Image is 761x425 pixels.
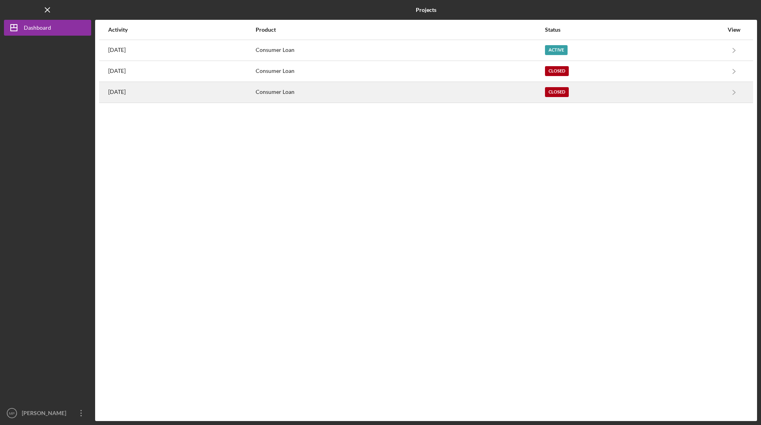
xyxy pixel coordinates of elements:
[108,89,126,95] time: 2024-11-25 22:26
[24,20,51,38] div: Dashboard
[545,87,569,97] div: Closed
[256,61,544,81] div: Consumer Loan
[416,7,436,13] b: Projects
[4,405,91,421] button: MP[PERSON_NAME]
[108,68,126,74] time: 2025-01-27 19:43
[4,20,91,36] button: Dashboard
[20,405,71,423] div: [PERSON_NAME]
[108,47,126,53] time: 2025-09-01 19:03
[256,82,544,102] div: Consumer Loan
[108,27,255,33] div: Activity
[256,40,544,60] div: Consumer Loan
[724,27,744,33] div: View
[256,27,544,33] div: Product
[545,66,569,76] div: Closed
[9,411,15,415] text: MP
[545,45,568,55] div: Active
[545,27,723,33] div: Status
